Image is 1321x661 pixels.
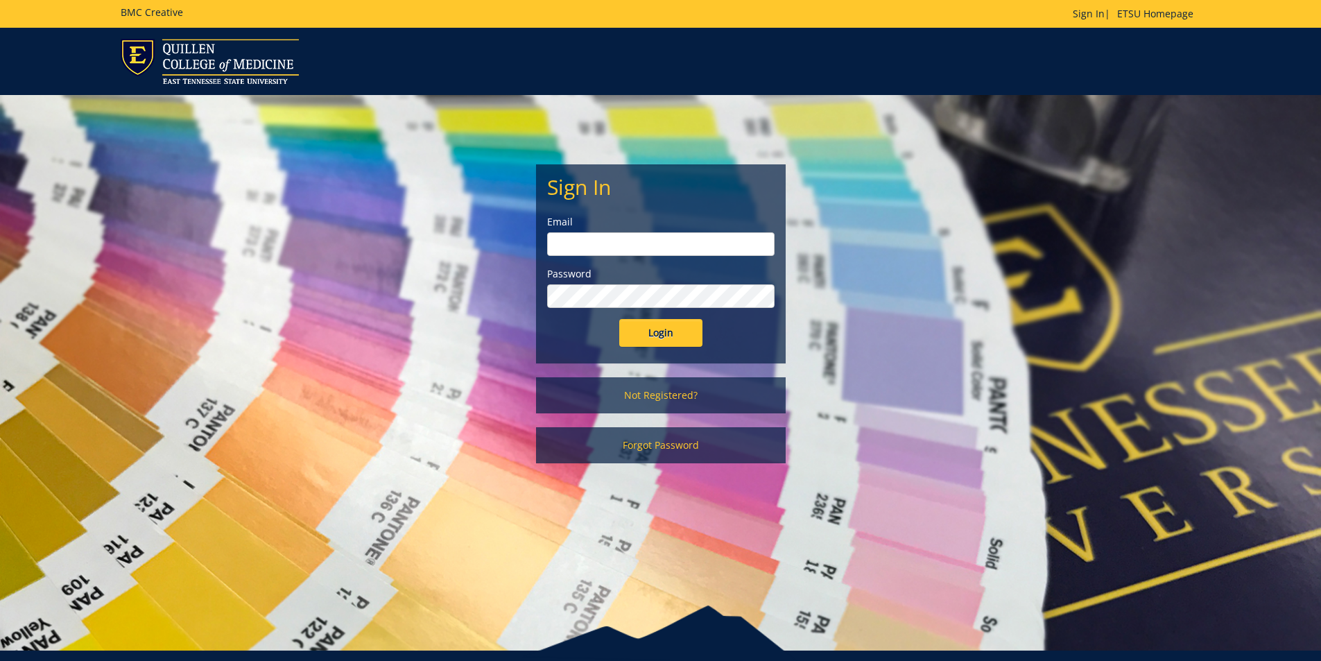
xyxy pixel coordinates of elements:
[547,215,775,229] label: Email
[547,267,775,281] label: Password
[547,175,775,198] h2: Sign In
[536,427,786,463] a: Forgot Password
[121,7,183,17] h5: BMC Creative
[121,39,299,84] img: ETSU logo
[1110,7,1200,20] a: ETSU Homepage
[619,319,702,347] input: Login
[1073,7,1200,21] p: |
[536,377,786,413] a: Not Registered?
[1073,7,1105,20] a: Sign In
